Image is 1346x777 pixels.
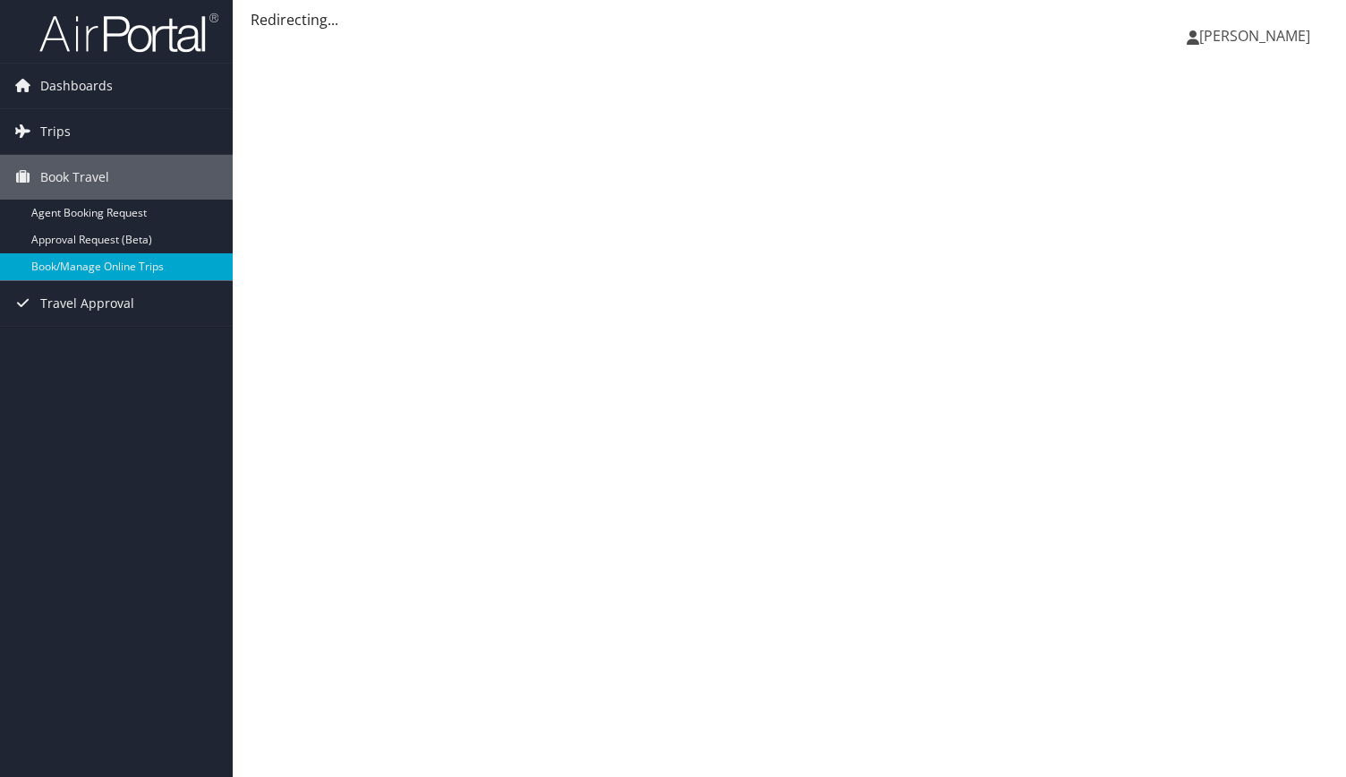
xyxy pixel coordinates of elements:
[40,109,71,154] span: Trips
[251,9,1328,30] div: Redirecting...
[40,155,109,200] span: Book Travel
[40,64,113,108] span: Dashboards
[1199,26,1310,46] span: [PERSON_NAME]
[1187,9,1328,63] a: [PERSON_NAME]
[40,281,134,326] span: Travel Approval
[39,12,218,54] img: airportal-logo.png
